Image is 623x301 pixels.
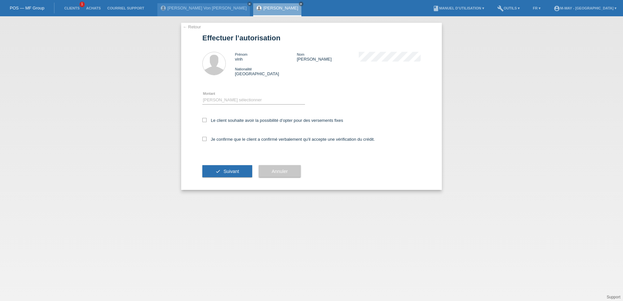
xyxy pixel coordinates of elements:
[224,169,239,174] span: Suivant
[297,52,359,62] div: [PERSON_NAME]
[215,169,221,174] i: check
[202,137,375,142] label: Je confirme que le client a confirmé verbalement qu'il accepte une vérification du crédit.
[494,6,523,10] a: buildOutils ▾
[259,165,301,178] button: Annuler
[167,6,247,10] a: [PERSON_NAME] Von [PERSON_NAME]
[433,5,439,12] i: book
[554,5,560,12] i: account_circle
[10,6,44,10] a: POS — MF Group
[235,67,252,71] span: Nationalité
[183,24,201,29] a: ← Retour
[235,52,297,62] div: vinh
[83,6,104,10] a: Achats
[263,6,298,10] a: [PERSON_NAME]
[247,2,252,6] a: close
[202,34,421,42] h1: Effectuer l’autorisation
[235,52,248,56] span: Prénom
[299,2,303,6] a: close
[61,6,83,10] a: Clients
[497,5,504,12] i: build
[550,6,620,10] a: account_circlem-way - [GEOGRAPHIC_DATA] ▾
[104,6,147,10] a: Courriel Support
[248,2,251,6] i: close
[235,66,297,76] div: [GEOGRAPHIC_DATA]
[202,118,343,123] label: Le client souhaite avoir la possibilité d’opter pour des versements fixes
[607,295,620,299] a: Support
[429,6,487,10] a: bookManuel d’utilisation ▾
[529,6,544,10] a: FR ▾
[80,2,85,7] span: 1
[297,52,304,56] span: Nom
[202,165,252,178] button: check Suivant
[272,169,288,174] span: Annuler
